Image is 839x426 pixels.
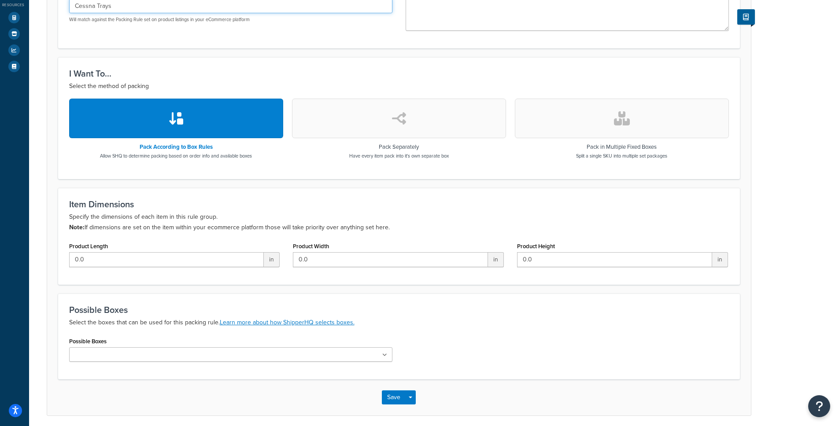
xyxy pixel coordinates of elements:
[69,199,729,209] h3: Item Dimensions
[576,144,667,150] h3: Pack in Multiple Fixed Boxes
[69,338,107,345] label: Possible Boxes
[4,26,25,42] li: Marketplace
[69,81,729,92] p: Select the method of packing
[349,152,449,159] p: Have every item pack into it's own separate box
[264,252,280,267] span: in
[69,212,729,233] p: Specify the dimensions of each item in this rule group. If dimensions are set on the item within ...
[488,252,504,267] span: in
[293,243,329,250] label: Product Width
[100,152,252,159] p: Allow SHQ to determine packing based on order info and available boxes
[4,10,25,26] li: Test Your Rates
[220,318,355,327] a: Learn more about how ShipperHQ selects boxes.
[69,16,392,23] p: Will match against the Packing Rule set on product listings in your eCommerce platform
[808,395,830,417] button: Open Resource Center
[576,152,667,159] p: Split a single SKU into multiple set packages
[517,243,555,250] label: Product Height
[100,144,252,150] h3: Pack According to Box Rules
[69,223,85,232] b: Note:
[69,243,108,250] label: Product Length
[712,252,728,267] span: in
[4,42,25,58] li: Analytics
[382,390,406,404] button: Save
[69,69,729,78] h3: I Want To...
[737,9,755,25] button: Show Help Docs
[69,305,729,315] h3: Possible Boxes
[69,317,729,328] p: Select the boxes that can be used for this packing rule.
[4,59,25,74] li: Help Docs
[349,144,449,150] h3: Pack Separately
